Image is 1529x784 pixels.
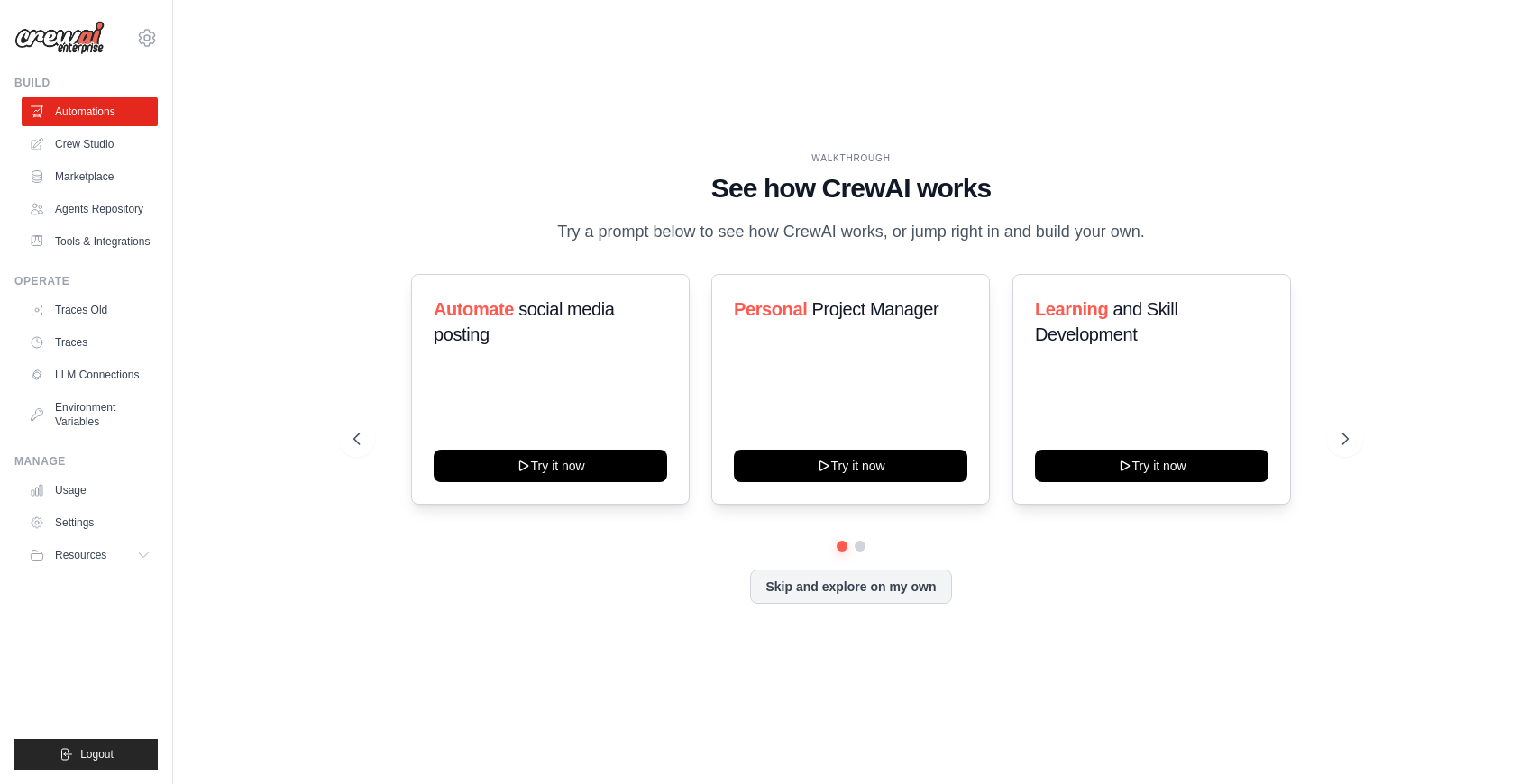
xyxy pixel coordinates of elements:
[434,450,667,482] button: Try it now
[22,130,158,159] a: Crew Studio
[353,172,1349,205] h1: See how CrewAI works
[14,76,158,90] div: Build
[1035,299,1177,344] span: and Skill Development
[22,393,158,436] a: Environment Variables
[734,299,807,319] span: Personal
[22,360,158,389] a: LLM Connections
[22,227,158,256] a: Tools & Integrations
[22,296,158,324] a: Traces Old
[14,739,158,770] button: Logout
[80,747,114,761] span: Logout
[434,299,514,319] span: Automate
[1035,299,1108,319] span: Learning
[22,328,158,357] a: Traces
[22,162,158,191] a: Marketplace
[434,299,615,344] span: social media posting
[22,541,158,570] button: Resources
[548,219,1154,245] p: Try a prompt below to see how CrewAI works, or jump right in and build your own.
[14,454,158,469] div: Manage
[14,21,105,55] img: Logo
[1035,450,1268,482] button: Try it now
[353,151,1349,165] div: WALKTHROUGH
[734,450,967,482] button: Try it now
[22,508,158,537] a: Settings
[14,274,158,288] div: Operate
[55,548,106,562] span: Resources
[22,97,158,126] a: Automations
[22,476,158,505] a: Usage
[812,299,939,319] span: Project Manager
[750,570,951,604] button: Skip and explore on my own
[22,195,158,223] a: Agents Repository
